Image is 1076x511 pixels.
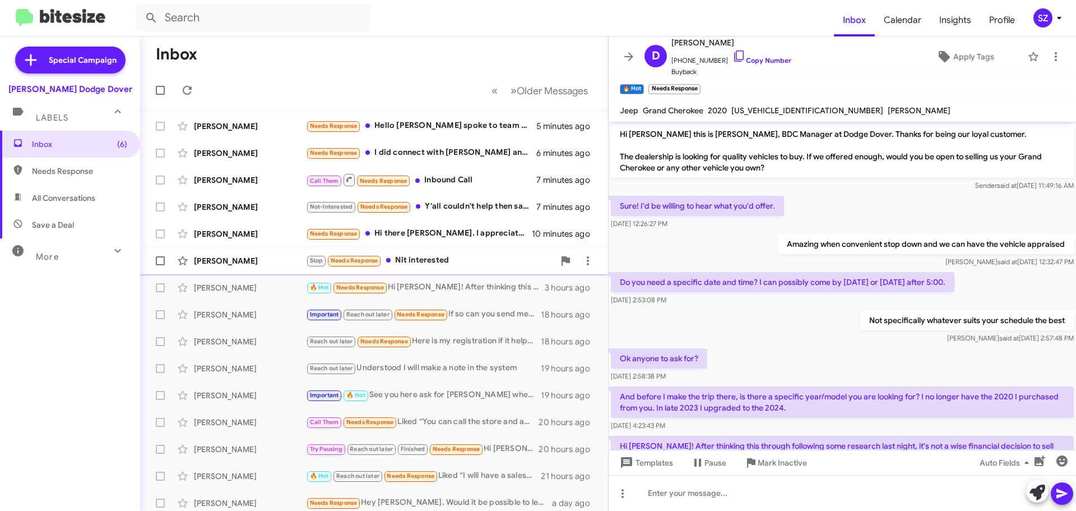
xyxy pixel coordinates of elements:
[485,79,504,102] button: Previous
[643,105,703,116] span: Grand Cherokee
[980,453,1033,473] span: Auto Fields
[306,254,554,267] div: Nit interested
[620,105,638,116] span: Jeep
[545,282,599,293] div: 3 hours ago
[735,453,816,473] button: Mark Inactive
[346,311,389,318] span: Reach out later
[671,66,791,77] span: Buyback
[611,348,707,369] p: Ok anyone to ask for?
[194,498,306,509] div: [PERSON_NAME]
[306,173,536,187] div: Inbound Call
[360,203,408,210] span: Needs Response
[485,79,595,102] nav: Page navigation example
[511,84,517,98] span: »
[310,445,342,453] span: Try Pausing
[611,386,1074,418] p: And before I make the trip there, is there a specific year/model you are looking for? I no longer...
[117,139,127,150] span: (6)
[504,79,595,102] button: Next
[947,334,1074,342] span: [PERSON_NAME] [DATE] 2:57:48 PM
[620,84,644,94] small: 🔥 Hot
[875,4,930,36] a: Calendar
[387,472,434,480] span: Needs Response
[945,257,1074,266] span: [PERSON_NAME] [DATE] 12:32:47 PM
[708,105,727,116] span: 2020
[8,84,132,95] div: [PERSON_NAME] Dodge Dover
[310,149,358,156] span: Needs Response
[306,146,536,159] div: I did connect with [PERSON_NAME] and [PERSON_NAME] have done a lot of business with you over the ...
[860,310,1074,330] p: Not specifically whatever suits your schedule the best
[517,85,588,97] span: Older Messages
[306,362,541,375] div: Understood I will make a note in the system
[888,105,950,116] span: [PERSON_NAME]
[671,49,791,66] span: [PHONE_NUMBER]
[32,139,127,150] span: Inbox
[32,165,127,177] span: Needs Response
[194,228,306,240] div: [PERSON_NAME]
[36,252,59,262] span: More
[397,311,444,318] span: Needs Response
[541,336,599,347] div: 18 hours ago
[350,445,393,453] span: Reach out later
[310,418,339,426] span: Call Them
[194,444,306,455] div: [PERSON_NAME]
[999,334,1019,342] span: said at
[15,47,126,73] a: Special Campaign
[611,436,1074,490] p: Hi [PERSON_NAME]! After thinking this through following some research last night, it's not a wise...
[306,227,532,240] div: Hi there [PERSON_NAME]. I appreciate you reaching out. But I took delivery of a Ram 1500.
[907,47,1022,67] button: Apply Tags
[671,36,791,49] span: [PERSON_NAME]
[310,230,358,237] span: Needs Response
[346,392,365,399] span: 🔥 Hot
[306,443,539,455] div: Hi [PERSON_NAME]. Just checking in to see if anything changed with the white 2024 fiat 500e. I'm ...
[975,181,1074,190] span: Sender [DATE] 11:49:16 AM
[156,45,197,63] h1: Inbox
[611,372,666,380] span: [DATE] 2:58:38 PM
[1033,8,1052,27] div: SZ
[980,4,1024,36] span: Profile
[32,219,74,231] span: Save a Deal
[539,417,599,428] div: 20 hours ago
[306,200,536,213] div: Y'all couldn't help then same things now have a great weekend take me off you list please
[778,234,1074,254] p: Amazing when convenient stop down and we can have the vehicle appraised
[611,219,667,228] span: [DATE] 12:26:27 PM
[306,416,539,429] div: Liked “You can call the store and ask for the used car manager [PERSON_NAME] [PHONE_NUMBER]”
[541,390,599,401] div: 19 hours ago
[971,453,1042,473] button: Auto Fields
[194,121,306,132] div: [PERSON_NAME]
[1024,8,1064,27] button: SZ
[433,445,480,453] span: Needs Response
[360,177,407,185] span: Needs Response
[194,336,306,347] div: [PERSON_NAME]
[194,282,306,293] div: [PERSON_NAME]
[834,4,875,36] a: Inbox
[541,363,599,374] div: 19 hours ago
[306,496,552,509] div: Hey [PERSON_NAME]. Would it be possible to let me know what deals you have on limiteds and altitu...
[552,498,599,509] div: a day ago
[536,174,599,186] div: 7 minutes ago
[648,84,700,94] small: Needs Response
[194,174,306,186] div: [PERSON_NAME]
[611,196,784,216] p: Sure! I'd be willing to hear what you'd offer.
[336,472,379,480] span: Reach out later
[194,148,306,159] div: [PERSON_NAME]
[618,453,673,473] span: Templates
[611,296,666,304] span: [DATE] 2:53:08 PM
[310,177,339,185] span: Call Them
[310,284,329,291] span: 🔥 Hot
[310,122,358,130] span: Needs Response
[609,453,682,473] button: Templates
[536,121,599,132] div: 5 minutes ago
[611,272,954,292] p: Do you need a specific date and time? I can possibly come by [DATE] or [DATE] after 5:00.
[310,257,323,264] span: Stop
[682,453,735,473] button: Pause
[611,124,1074,178] p: Hi [PERSON_NAME] this is [PERSON_NAME], BDC Manager at Dodge Dover. Thanks for being our loyal cu...
[194,309,306,320] div: [PERSON_NAME]
[306,335,541,348] div: Here is my registration if it helps for you guys to do some digging.
[306,308,541,321] div: If so can you send me that so I can see
[310,392,339,399] span: Important
[953,47,994,67] span: Apply Tags
[536,201,599,213] div: 7 minutes ago
[541,309,599,320] div: 18 hours ago
[310,338,353,345] span: Reach out later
